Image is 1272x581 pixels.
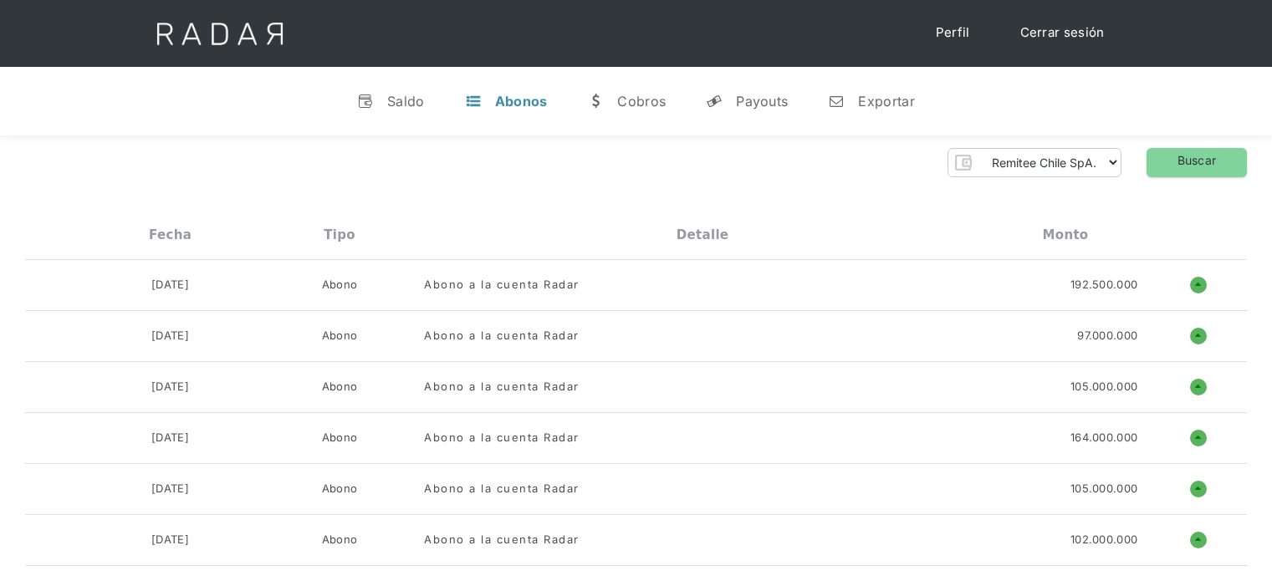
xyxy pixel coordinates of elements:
a: Perfil [919,17,987,49]
div: Tipo [324,227,355,242]
div: y [706,93,723,110]
div: Monto [1043,227,1089,242]
div: Fecha [149,227,192,242]
div: Detalle [677,227,728,242]
div: [DATE] [151,328,189,344]
div: [DATE] [151,277,189,293]
div: Abono a la cuenta Radar [424,430,580,446]
div: Abono [322,430,358,446]
h1: o [1190,430,1207,446]
div: Abono [322,379,358,395]
form: Form [948,148,1121,177]
div: [DATE] [151,481,189,497]
div: Cobros [617,93,666,110]
div: Abono a la cuenta Radar [424,379,580,395]
h1: o [1190,481,1207,497]
div: Abono [322,481,358,497]
div: 192.500.000 [1070,277,1137,293]
div: 105.000.000 [1070,481,1137,497]
div: Abonos [495,93,548,110]
div: [DATE] [151,532,189,548]
h1: o [1190,328,1207,344]
h1: o [1190,532,1207,548]
div: [DATE] [151,379,189,395]
div: [DATE] [151,430,189,446]
div: Abono [322,328,358,344]
div: Abono a la cuenta Radar [424,328,580,344]
div: 105.000.000 [1070,379,1137,395]
div: Abono a la cuenta Radar [424,481,580,497]
a: Cerrar sesión [1004,17,1121,49]
a: Buscar [1147,148,1247,177]
div: 164.000.000 [1070,430,1137,446]
div: Abono [322,532,358,548]
div: w [587,93,604,110]
div: Payouts [736,93,788,110]
div: n [828,93,845,110]
div: Abono a la cuenta Radar [424,532,580,548]
div: Abono a la cuenta Radar [424,277,580,293]
div: 97.000.000 [1077,328,1137,344]
div: t [465,93,482,110]
div: Exportar [858,93,914,110]
div: 102.000.000 [1070,532,1137,548]
div: Saldo [387,93,425,110]
h1: o [1190,277,1207,293]
div: v [357,93,374,110]
div: Abono [322,277,358,293]
h1: o [1190,379,1207,395]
